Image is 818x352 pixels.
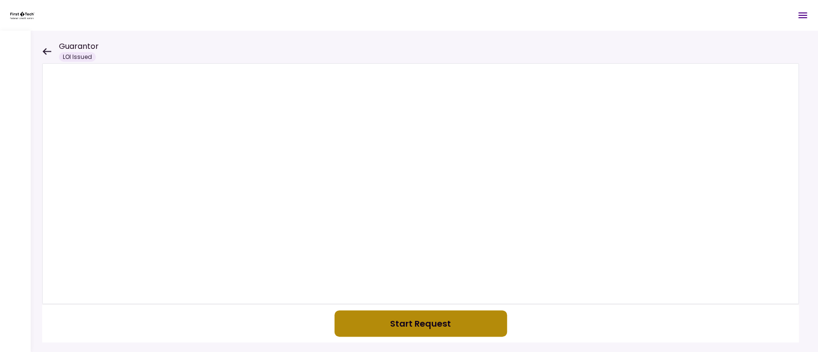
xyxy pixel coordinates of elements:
[10,8,35,23] img: Partner icon
[59,52,96,62] div: LOI Issued
[334,310,507,337] button: Start Request
[59,41,99,52] h1: Guarantor
[791,4,814,27] button: Open menu
[42,63,799,304] iframe: Welcome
